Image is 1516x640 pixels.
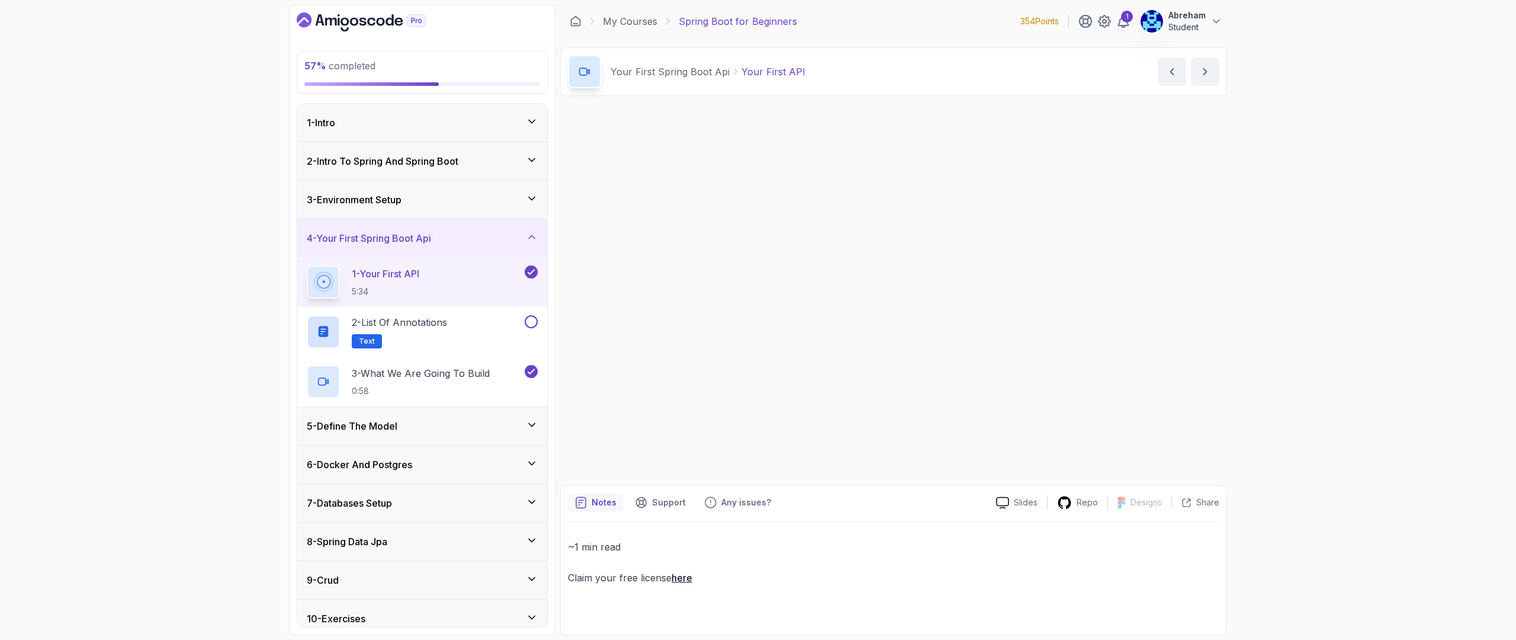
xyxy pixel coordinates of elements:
p: 5:34 [352,286,419,297]
span: 57 % [304,60,326,72]
button: notes button [568,493,624,512]
p: Student [1168,21,1206,33]
h3: 1 - Intro [307,116,335,130]
button: 6-Docker And Postgres [297,446,547,484]
button: previous content [1158,57,1186,86]
p: 1 - Your First API [352,267,419,281]
button: 7-Databases Setup [297,484,547,522]
button: next content [1191,57,1219,86]
a: 1 [1116,14,1130,28]
button: 5-Define The Model [297,407,547,445]
h3: 4 - Your First Spring Boot Api [307,231,431,245]
div: 1 [1121,11,1133,23]
p: Notes [592,497,616,508]
button: 2-List of AnnotationsText [307,315,538,348]
button: 3-Environment Setup [297,181,547,219]
h3: 8 - Spring Data Jpa [307,535,387,549]
p: Repo [1077,497,1098,508]
p: ~1 min read [568,539,1219,555]
p: Designs [1130,497,1162,508]
button: 8-Spring Data Jpa [297,523,547,561]
h3: 2 - Intro To Spring And Spring Boot [307,154,458,168]
h3: 6 - Docker And Postgres [307,457,412,472]
a: My Courses [603,14,657,28]
p: Share [1196,497,1219,508]
p: Your First API [741,65,805,79]
button: Feedback button [698,493,778,512]
button: 2-Intro To Spring And Spring Boot [297,142,547,180]
img: user profile image [1141,10,1163,33]
h3: 5 - Define The Model [307,419,397,433]
button: 10-Exercises [297,600,547,638]
p: Claim your free license [568,569,1219,586]
a: Repo [1048,495,1107,510]
button: 1-Intro [297,104,547,142]
p: Abreham [1168,9,1206,21]
h3: 7 - Databases Setup [307,496,392,510]
button: 9-Crud [297,561,547,599]
p: Support [652,497,686,508]
p: Slides [1014,497,1038,508]
button: 1-Your First API5:34 [307,265,538,299]
p: 354 Points [1020,15,1059,27]
a: Dashboard [570,15,582,27]
p: 2 - List of Annotations [352,315,447,329]
a: here [672,572,692,584]
p: Spring Boot for Beginners [679,14,797,28]
p: Your First Spring Boot Api [611,65,730,79]
button: Share [1171,497,1219,508]
p: Any issues? [721,497,771,508]
h3: 3 - Environment Setup [307,193,402,207]
span: completed [304,60,375,72]
a: Dashboard [297,12,453,31]
a: Slides [987,497,1047,509]
button: Support button [628,493,693,512]
p: 3 - What We Are Going To Build [352,366,490,380]
button: 3-What We Are Going To Build0:58 [307,365,538,398]
span: Text [359,337,375,346]
button: 4-Your First Spring Boot Api [297,219,547,257]
button: user profile imageAbrehamStudent [1140,9,1222,33]
h3: 9 - Crud [307,573,339,587]
h3: 10 - Exercises [307,612,365,626]
p: 0:58 [352,385,490,397]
